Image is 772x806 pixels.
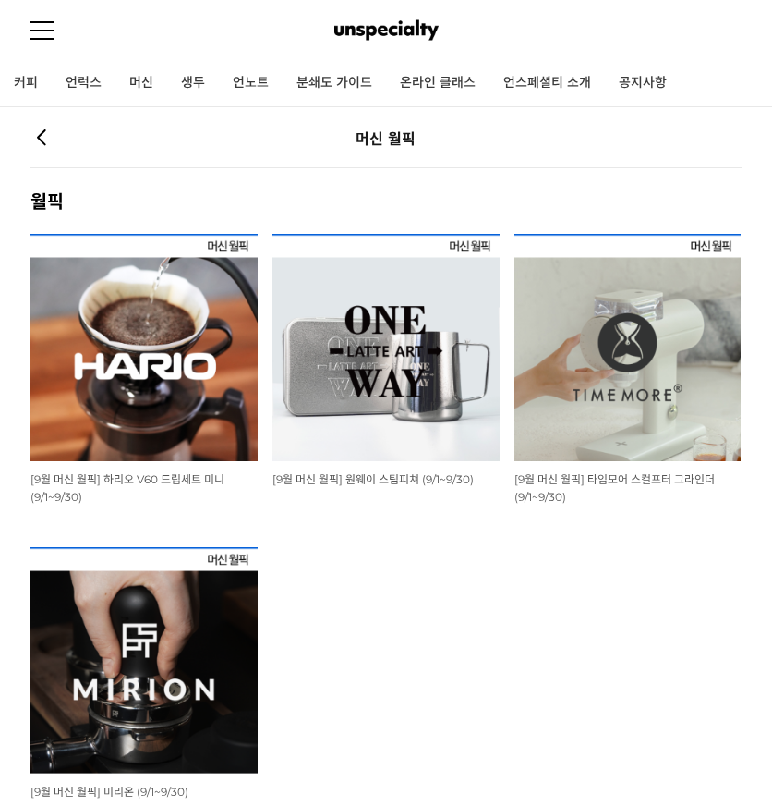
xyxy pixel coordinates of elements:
[30,127,53,150] a: 뒤로가기
[334,17,438,44] img: 언스페셜티 몰
[272,234,500,461] img: 9월 머신 월픽 원웨이 스팀피쳐
[272,472,474,486] span: [9월 머신 월픽] 원웨이 스팀피쳐 (9/1~9/30)
[115,60,167,106] a: 머신
[84,127,688,149] h2: 머신 월픽
[30,472,224,504] span: [9월 머신 월픽] 하리오 V60 드립세트 미니 (9/1~9/30)
[514,471,715,504] a: [9월 머신 월픽] 타임모어 스컬프터 그라인더 (9/1~9/30)
[386,60,489,106] a: 온라인 클래스
[30,234,258,461] img: 9월 머신 월픽 하리오 V60 드립세트 미니
[30,187,741,214] h2: 월픽
[30,471,224,504] a: [9월 머신 월픽] 하리오 V60 드립세트 미니 (9/1~9/30)
[514,472,715,504] span: [9월 머신 월픽] 타임모어 스컬프터 그라인더 (9/1~9/30)
[514,234,742,461] img: 9월 머신 월픽 타임모어 스컬프터
[605,60,681,106] a: 공지사항
[489,60,605,106] a: 언스페셜티 소개
[167,60,219,106] a: 생두
[219,60,283,106] a: 언노트
[52,60,115,106] a: 언럭스
[283,60,386,106] a: 분쇄도 가이드
[30,784,188,799] a: [9월 머신 월픽] 미리온 (9/1~9/30)
[272,471,474,486] a: [9월 머신 월픽] 원웨이 스팀피쳐 (9/1~9/30)
[30,547,258,775] img: 9월 머신 월픽 미리온
[30,785,188,799] span: [9월 머신 월픽] 미리온 (9/1~9/30)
